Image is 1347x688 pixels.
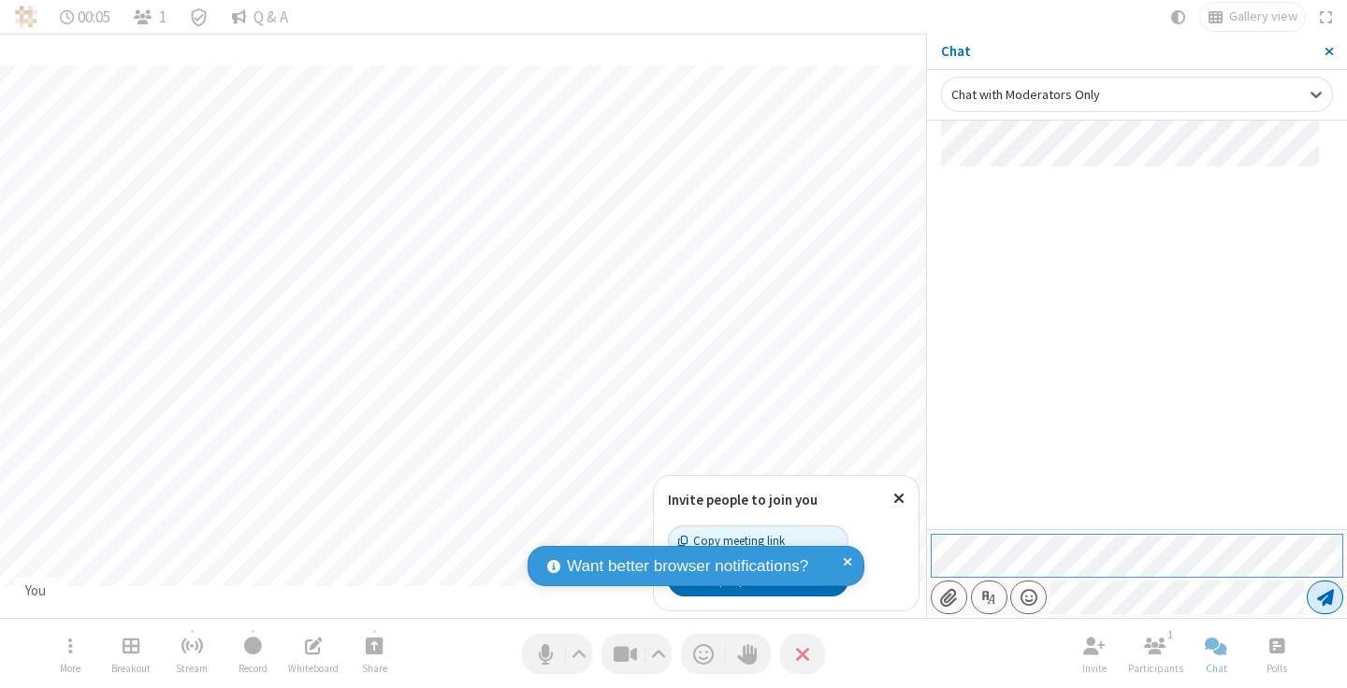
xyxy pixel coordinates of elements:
button: Audio settings [567,634,592,674]
span: Chat [1206,663,1227,674]
button: Fullscreen [1312,3,1340,31]
button: Manage Breakout Rooms [103,627,159,681]
span: Whiteboard [288,663,339,674]
img: QA Selenium DO NOT DELETE OR CHANGE [15,6,37,28]
button: Send message [1307,580,1343,614]
span: Share [362,663,387,674]
button: Start sharing [346,627,402,681]
button: Open participant list [125,3,174,31]
button: Open shared whiteboard [285,627,341,681]
button: Raise hand [726,634,771,674]
button: Open poll [1249,627,1305,681]
button: Using system theme [1164,3,1194,31]
button: End or leave meeting [780,634,825,674]
button: Open menu [1010,580,1047,614]
div: 1 [1163,626,1179,643]
button: Change layout [1200,3,1305,31]
span: Stream [176,663,208,674]
button: Q & A [224,3,296,31]
p: Chat [941,41,1311,63]
span: Q & A [253,8,288,26]
div: Copy meeting link [678,532,785,550]
button: Send a reaction [681,634,726,674]
span: Want better browser notifications? [567,554,808,579]
div: Timer [52,3,119,31]
span: More [60,663,80,674]
button: Close popover [879,476,919,522]
button: Video setting [646,634,672,674]
span: Invite [1082,663,1107,674]
button: Open participant list [1127,627,1183,681]
button: Invite participants (⌘+Shift+I) [1066,627,1122,681]
button: Stop video (⌘+Shift+V) [601,634,672,674]
span: Gallery view [1229,9,1297,24]
span: 1 [159,8,167,26]
button: Copy meeting link [668,525,848,557]
button: Show formatting [971,580,1007,614]
button: Mute (⌘+Shift+A) [522,634,592,674]
button: Close chat [1188,627,1244,681]
button: Start recording [224,627,281,681]
button: Open menu [42,627,98,681]
span: Record [239,663,268,674]
span: Breakout [111,663,151,674]
span: Participants [1128,663,1183,674]
span: 00:05 [78,8,110,26]
label: Invite people to join you [668,491,818,509]
button: Start streaming [164,627,220,681]
span: Polls [1267,663,1287,674]
div: You [19,580,53,602]
button: Close sidebar [1311,34,1347,69]
span: Chat with Moderators Only [951,86,1100,103]
div: Meeting details Encryption enabled [181,3,217,31]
